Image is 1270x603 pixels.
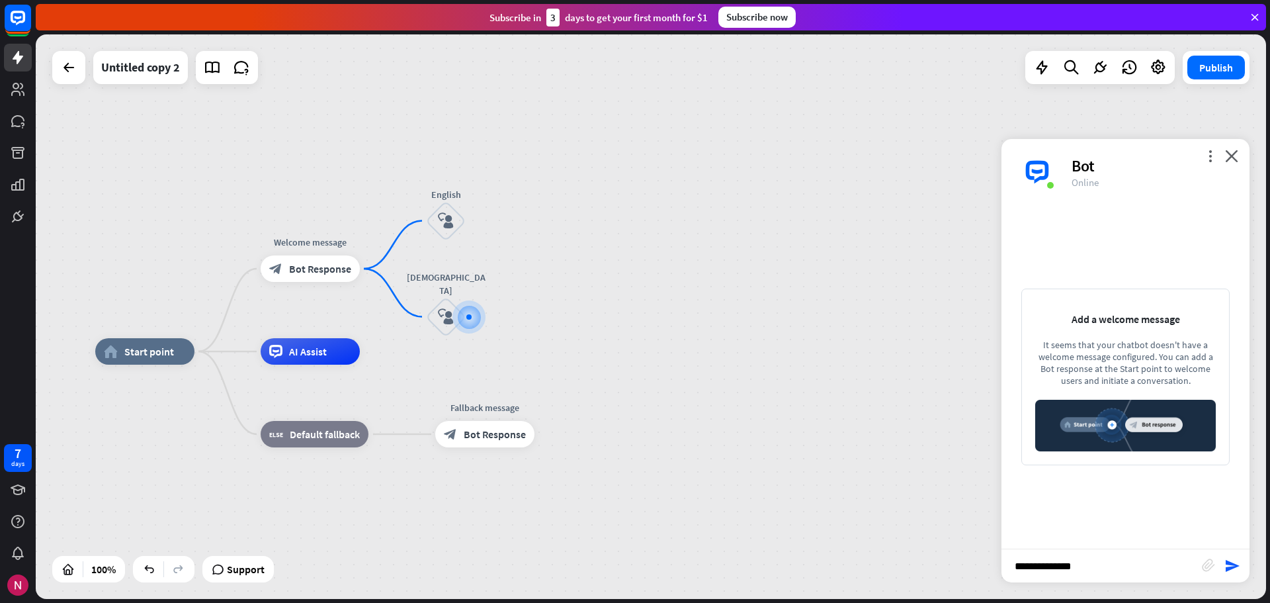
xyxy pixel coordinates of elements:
[1224,558,1240,574] i: send
[1202,559,1215,572] i: block_attachment
[289,345,327,358] span: AI Assist
[87,559,120,580] div: 100%
[464,428,526,441] span: Bot Response
[438,309,454,325] i: block_user_input
[718,7,796,28] div: Subscribe now
[1187,56,1245,79] button: Publish
[444,428,457,441] i: block_bot_response
[104,345,118,358] i: home_2
[1072,156,1234,176] div: Bot
[1204,150,1216,162] i: more_vert
[4,444,32,472] a: 7 days
[124,345,174,358] span: Start point
[1035,312,1216,326] div: Add a welcome message
[425,401,544,414] div: Fallback message
[11,459,24,469] div: days
[251,236,370,249] div: Welcome message
[101,51,180,84] div: Untitled copy 2
[489,9,708,26] div: Subscribe in days to get your first month for $1
[1072,176,1234,189] div: Online
[546,9,560,26] div: 3
[15,447,21,459] div: 7
[290,428,360,441] span: Default fallback
[289,262,351,275] span: Bot Response
[1225,150,1238,162] i: close
[1035,339,1216,387] div: It seems that your chatbot doesn't have a welcome message configured. You can add a Bot response ...
[438,213,454,229] i: block_user_input
[406,188,486,201] div: English
[406,271,486,297] div: [DEMOGRAPHIC_DATA]
[227,559,265,580] span: Support
[269,428,283,441] i: block_fallback
[269,262,282,275] i: block_bot_response
[11,5,50,45] button: Open LiveChat chat widget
